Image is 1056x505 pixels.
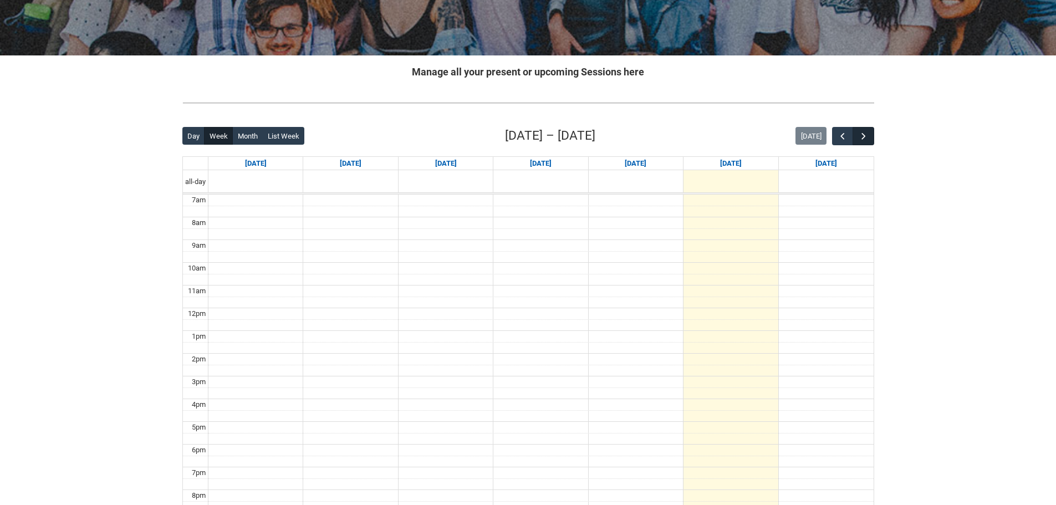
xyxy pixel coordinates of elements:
button: Month [232,127,263,145]
div: 9am [190,240,208,251]
button: Day [182,127,205,145]
div: 7pm [190,467,208,478]
div: 6pm [190,445,208,456]
div: 8am [190,217,208,228]
img: REDU_GREY_LINE [182,97,874,109]
h2: Manage all your present or upcoming Sessions here [182,64,874,79]
div: 3pm [190,376,208,387]
div: 10am [186,263,208,274]
a: Go to September 13, 2025 [813,157,839,170]
a: Go to September 8, 2025 [338,157,364,170]
a: Go to September 7, 2025 [243,157,269,170]
a: Go to September 9, 2025 [433,157,459,170]
button: Previous Week [832,127,853,145]
button: [DATE] [795,127,827,145]
div: 2pm [190,354,208,365]
div: 11am [186,285,208,297]
div: 1pm [190,331,208,342]
div: 5pm [190,422,208,433]
button: List Week [262,127,304,145]
button: Next Week [853,127,874,145]
h2: [DATE] – [DATE] [505,126,595,145]
a: Go to September 11, 2025 [623,157,649,170]
a: Go to September 10, 2025 [528,157,554,170]
div: 8pm [190,490,208,501]
div: 7am [190,195,208,206]
span: all-day [183,176,208,187]
button: Week [204,127,233,145]
div: 12pm [186,308,208,319]
div: 4pm [190,399,208,410]
a: Go to September 12, 2025 [718,157,744,170]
